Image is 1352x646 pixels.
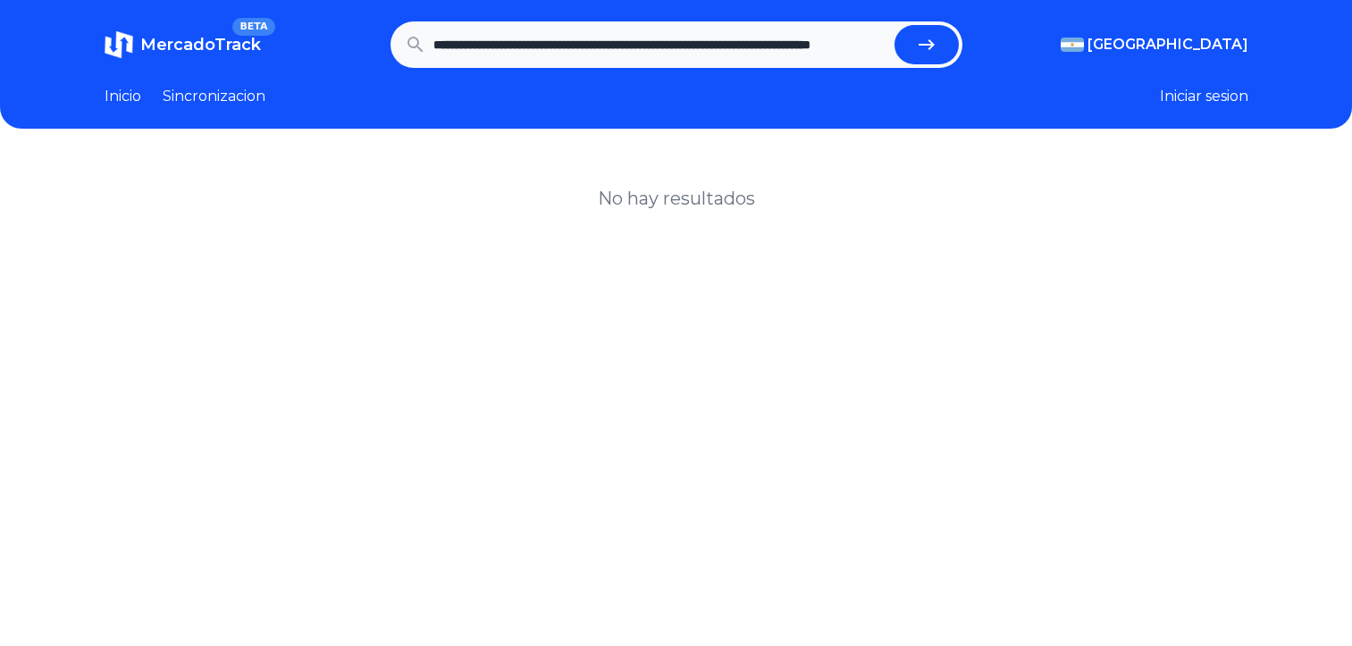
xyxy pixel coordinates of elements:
[163,86,265,107] a: Sincronizacion
[1160,86,1248,107] button: Iniciar sesion
[1087,34,1248,55] span: [GEOGRAPHIC_DATA]
[232,18,274,36] span: BETA
[105,86,141,107] a: Inicio
[1061,38,1084,52] img: Argentina
[1061,34,1248,55] button: [GEOGRAPHIC_DATA]
[105,30,133,59] img: MercadoTrack
[140,35,261,55] span: MercadoTrack
[598,186,755,211] h1: No hay resultados
[105,30,261,59] a: MercadoTrackBETA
